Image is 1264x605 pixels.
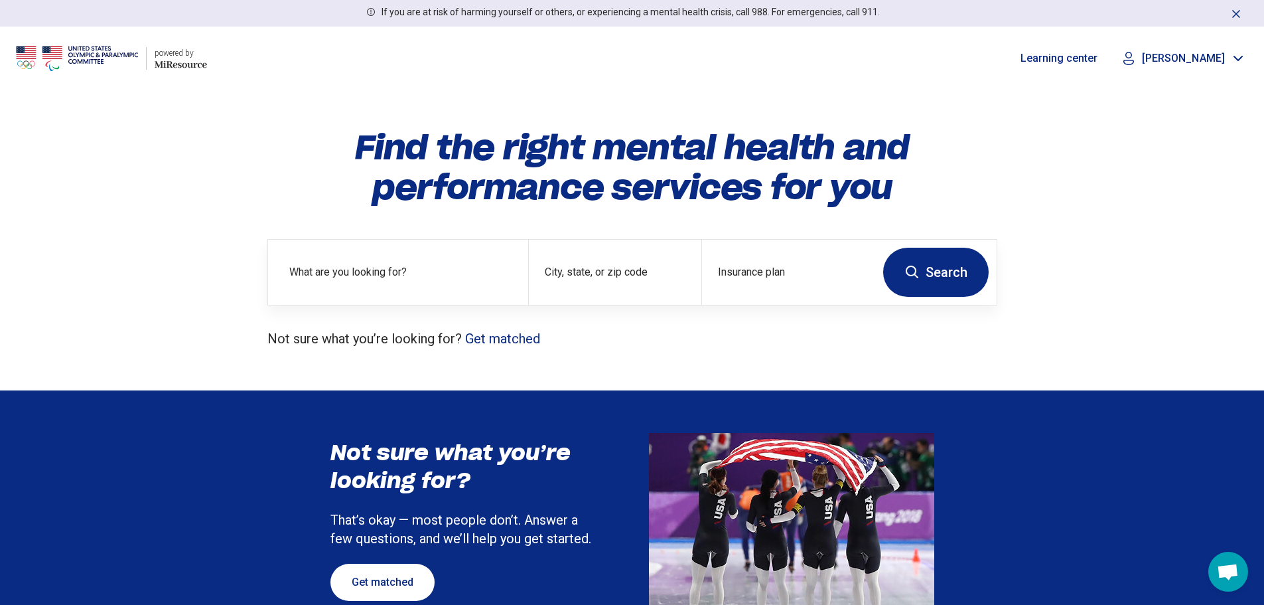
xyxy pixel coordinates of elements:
h1: Find the right mental health and performance services for you [267,128,997,207]
div: powered by [155,47,207,59]
button: Search [883,248,989,297]
h3: Not sure what you’re looking for? [330,439,596,494]
p: If you are at risk of harming yourself or others, or experiencing a mental health crisis, call 98... [382,5,880,19]
p: That’s okay — most people don’t. Answer a few questions, and we’ll help you get started. [330,511,596,548]
div: Open chat [1208,552,1248,592]
label: What are you looking for? [289,264,512,280]
button: Dismiss [1229,5,1243,21]
a: Get matched [465,331,540,347]
a: Learning center [1020,50,1097,66]
img: USOPC [16,43,138,74]
a: USOPCpowered by [16,43,207,74]
p: [PERSON_NAME] [1142,52,1225,65]
a: Get matched [330,564,435,601]
p: Not sure what you’re looking for? [267,329,997,348]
